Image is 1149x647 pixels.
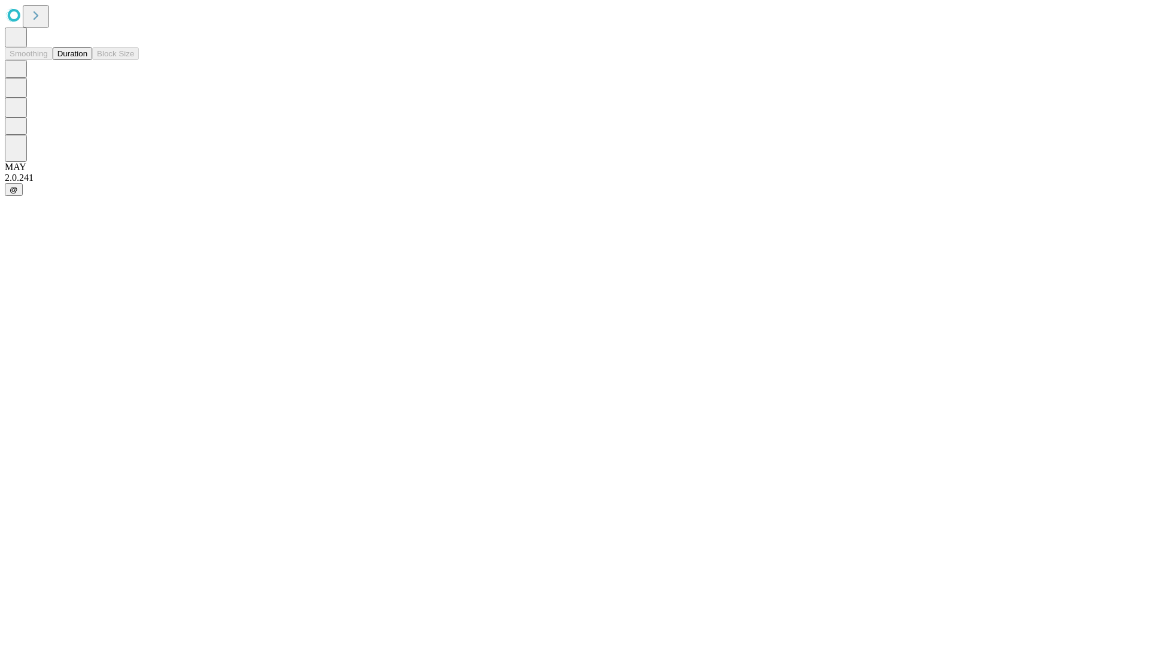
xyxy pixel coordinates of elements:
div: MAY [5,162,1144,173]
button: @ [5,183,23,196]
button: Smoothing [5,47,53,60]
div: 2.0.241 [5,173,1144,183]
span: @ [10,185,18,194]
button: Block Size [92,47,139,60]
button: Duration [53,47,92,60]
